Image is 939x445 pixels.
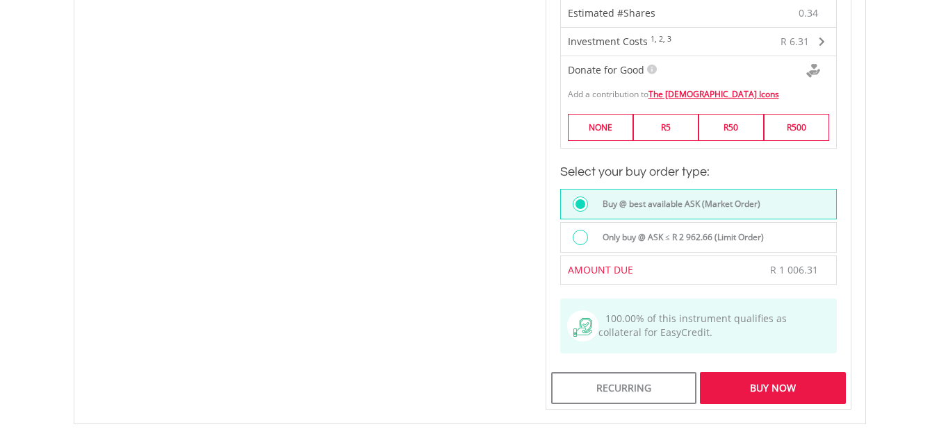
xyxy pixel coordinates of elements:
label: Only buy @ ASK ≤ R 2 962.66 (Limit Order) [594,230,764,245]
span: AMOUNT DUE [568,263,633,276]
span: R 1 006.31 [770,263,818,276]
label: Buy @ best available ASK (Market Order) [594,196,760,212]
label: NONE [568,114,633,141]
label: R5 [633,114,699,141]
h3: Select your buy order type: [560,162,837,182]
img: collateral-qualifying-green.svg [573,318,592,337]
span: Estimated #Shares [568,6,655,19]
span: Donate for Good [568,63,644,76]
span: 100.00% of this instrument qualifies as collateral for EasyCredit. [598,312,787,339]
a: The [DEMOGRAPHIC_DATA] Icons [648,88,779,100]
span: R 6.31 [781,35,809,48]
div: Recurring [551,372,696,404]
div: Buy Now [700,372,845,404]
span: 0.34 [799,6,818,20]
label: R50 [699,114,764,141]
span: Investment Costs [568,35,648,48]
sup: 1, 2, 3 [651,34,671,44]
div: Add a contribution to [561,81,836,100]
label: R500 [764,114,829,141]
img: Donte For Good [806,64,820,78]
